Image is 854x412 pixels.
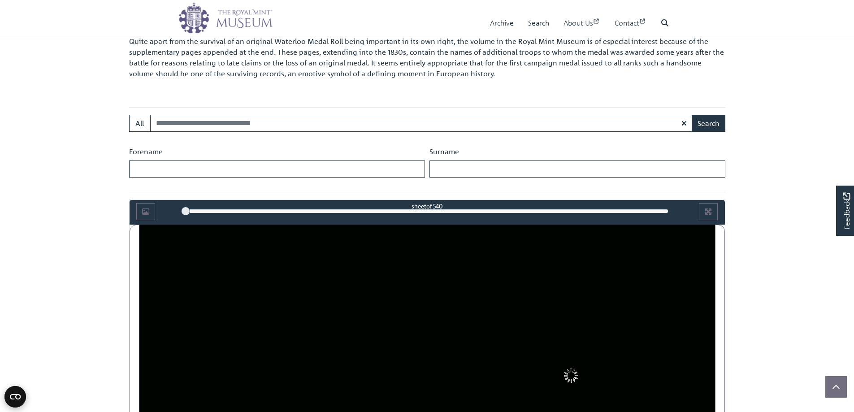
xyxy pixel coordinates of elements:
[615,10,646,36] a: Contact
[129,37,724,78] span: Quite apart from the survival of an original Waterloo Medal Roll being important in its own right...
[4,386,26,408] button: Open CMP widget
[150,115,693,132] input: Search for medal roll recipients...
[429,146,459,157] label: Surname
[186,202,668,210] div: sheet of 540
[836,186,854,236] a: Would you like to provide feedback?
[129,115,151,132] button: All
[528,10,549,36] a: Search
[178,2,273,34] img: logo_wide.png
[825,376,847,398] button: Scroll to top
[692,115,725,132] button: Search
[490,10,514,36] a: Archive
[699,203,718,220] button: Full screen mode
[841,192,852,230] span: Feedback
[564,10,600,36] a: About Us
[129,146,163,157] label: Forename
